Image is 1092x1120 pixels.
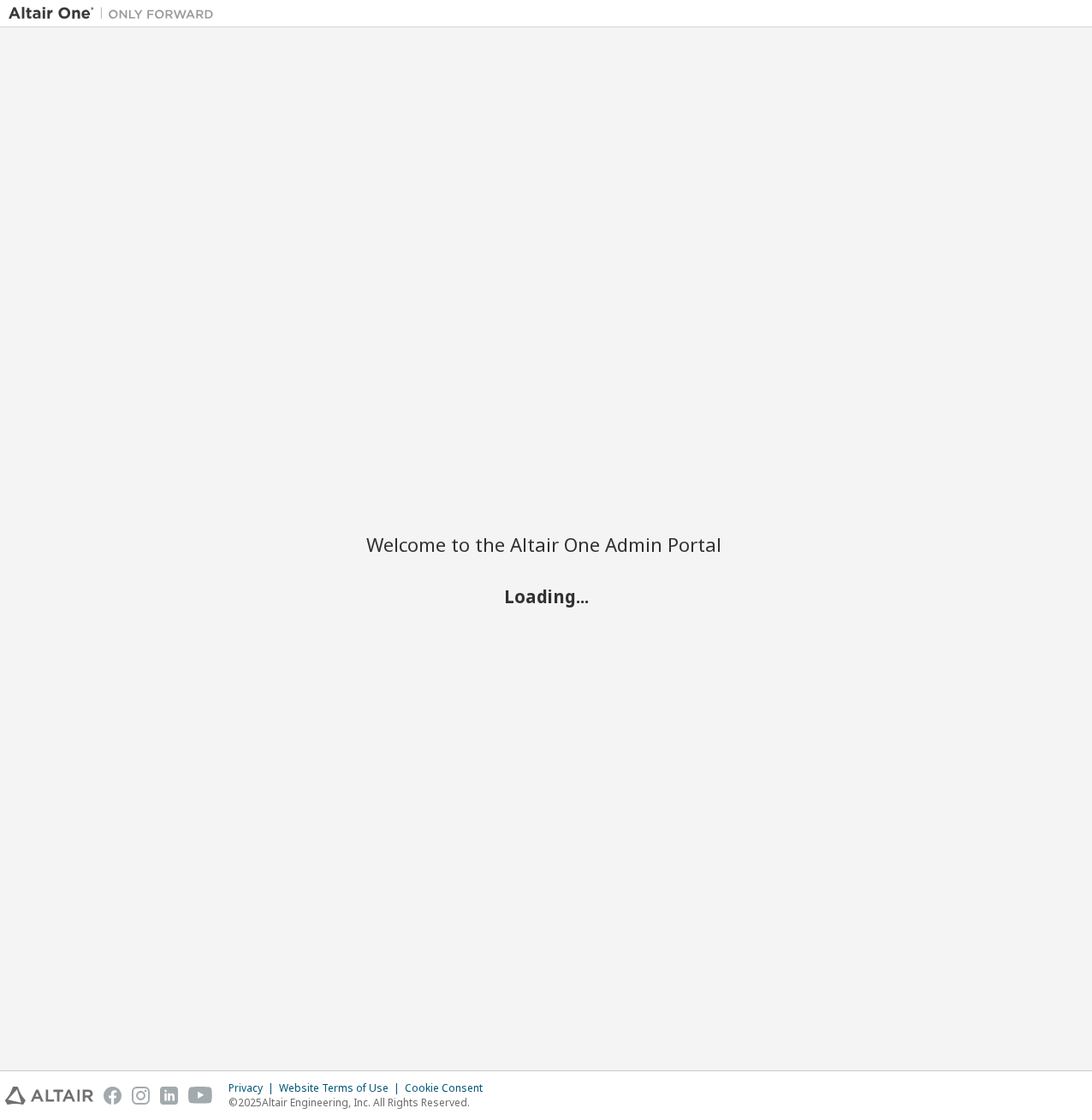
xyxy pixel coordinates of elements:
[104,1087,122,1105] img: facebook.svg
[366,584,726,607] h2: Loading...
[405,1081,493,1095] div: Cookie Consent
[132,1087,150,1105] img: instagram.svg
[188,1087,213,1105] img: youtube.svg
[9,5,223,22] img: Altair One
[5,1087,93,1105] img: altair_logo.svg
[160,1087,178,1105] img: linkedin.svg
[366,532,726,556] h2: Welcome to the Altair One Admin Portal
[228,1081,279,1095] div: Privacy
[279,1081,405,1095] div: Website Terms of Use
[228,1095,493,1110] p: © 2025 Altair Engineering, Inc. All Rights Reserved.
